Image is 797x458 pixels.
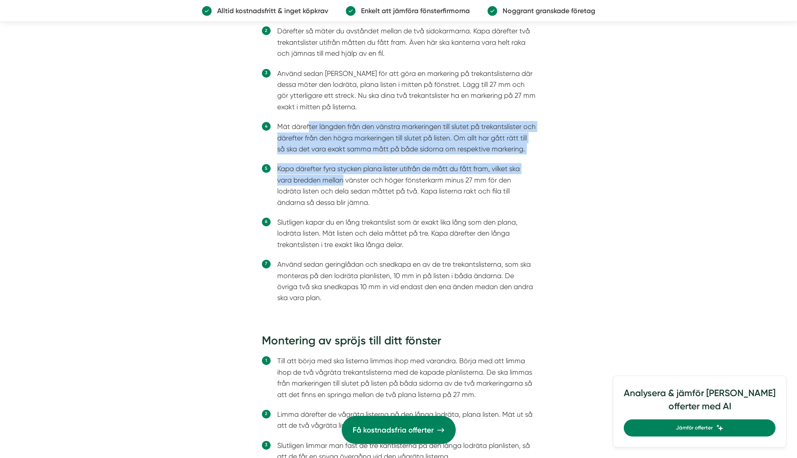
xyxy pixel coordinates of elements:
h3: Montering av spröjs till ditt fönster [262,333,536,353]
h4: Analysera & jämför [PERSON_NAME] offerter med AI [624,386,776,419]
li: Använd sedan geringlådan och snedkapa en av de tre trekantslisterna, som ska monteras på den lodr... [277,259,536,304]
a: Jämför offerter [624,419,776,437]
a: Få kostnadsfria offerter [342,416,456,444]
li: Mät därefter längden från den vänstra markeringen till slutet på trekantslister och därefter från... [277,121,536,154]
li: Till att börja med ska listerna limmas ihop med varandra. Börja med att limma ihop de två vågräta... [277,355,536,400]
p: Enkelt att jämföra fönsterfirmorna [356,5,470,16]
p: Alltid kostnadsfritt & inget köpkrav [212,5,328,16]
span: Få kostnadsfria offerter [353,424,434,436]
li: Därefter så mäter du avståndet mellan de två sidokarmarna. Kapa därefter två trekantslister utifr... [277,25,536,59]
li: Slutligen kapar du en lång trekantslist som är exakt lika lång som den plana, lodräta listen. Mät... [277,217,536,250]
li: Använd sedan [PERSON_NAME] för att göra en markering på trekantslisterna där dessa möter den lodr... [277,68,536,113]
li: Limma därefter de vågräta listerna på den långa lodräta, plana listen. Mät ut så att de två vågrä... [277,409,536,431]
li: Kapa därefter fyra stycken plana lister utifrån de mått du fått fram, vilket ska vara bredden mel... [277,163,536,208]
span: Jämför offerter [676,424,713,432]
p: Noggrant granskade företag [497,5,595,16]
